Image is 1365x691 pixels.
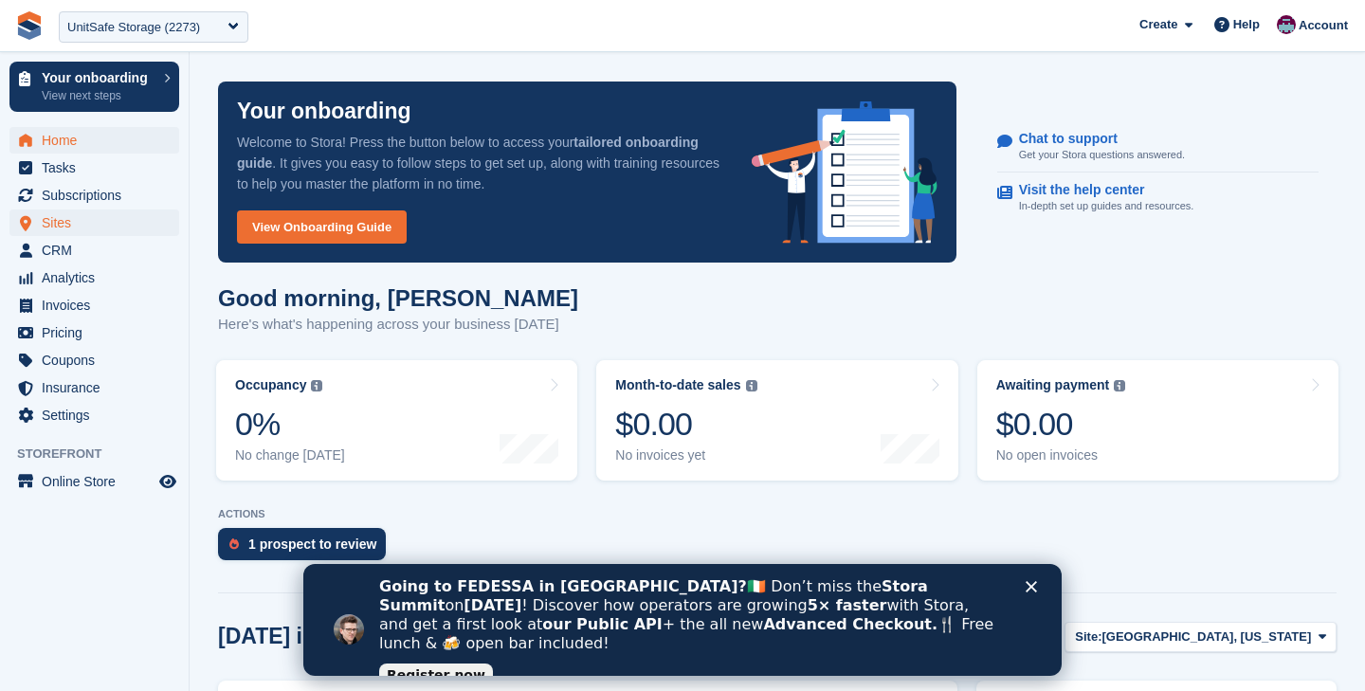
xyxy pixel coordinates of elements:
[76,100,190,122] a: Register now
[9,468,179,495] a: menu
[9,264,179,291] a: menu
[9,155,179,181] a: menu
[42,209,155,236] span: Sites
[229,538,239,550] img: prospect-51fa495bee0391a8d652442698ab0144808aea92771e9ea1ae160a38d050c398.svg
[42,292,155,318] span: Invoices
[237,100,411,122] p: Your onboarding
[996,377,1110,393] div: Awaiting payment
[42,182,155,209] span: Subscriptions
[9,182,179,209] a: menu
[42,347,155,373] span: Coupons
[1019,147,1185,163] p: Get your Stora questions answered.
[615,377,740,393] div: Month-to-date sales
[1019,198,1194,214] p: In-depth set up guides and resources.
[615,447,756,464] div: No invoices yet
[42,264,155,291] span: Analytics
[311,380,322,391] img: icon-info-grey-7440780725fd019a000dd9b08b2336e03edf1995a4989e88bcd33f0948082b44.svg
[218,314,578,336] p: Here's what's happening across your business [DATE]
[42,87,155,104] p: View next steps
[746,380,757,391] img: icon-info-grey-7440780725fd019a000dd9b08b2336e03edf1995a4989e88bcd33f0948082b44.svg
[997,121,1319,173] a: Chat to support Get your Stora questions answered.
[997,173,1319,224] a: Visit the help center In-depth set up guides and resources.
[1233,15,1260,34] span: Help
[1277,15,1296,34] img: Brian Young
[996,447,1126,464] div: No open invoices
[1065,622,1337,653] button: Site: [GEOGRAPHIC_DATA], [US_STATE]
[752,101,937,244] img: onboarding-info-6c161a55d2c0e0a8cae90662b2fe09162a5109e8cc188191df67fb4f79e88e88.svg
[248,536,376,552] div: 1 prospect to review
[996,405,1126,444] div: $0.00
[237,132,721,194] p: Welcome to Stora! Press the button below to access your . It gives you easy to follow steps to ge...
[42,127,155,154] span: Home
[9,127,179,154] a: menu
[156,470,179,493] a: Preview store
[42,402,155,428] span: Settings
[1019,182,1179,198] p: Visit the help center
[9,347,179,373] a: menu
[235,405,345,444] div: 0%
[1019,131,1170,147] p: Chat to support
[9,374,179,401] a: menu
[15,11,44,40] img: stora-icon-8386f47178a22dfd0bd8f6a31ec36ba5ce8667c1dd55bd0f319d3a0aa187defe.svg
[235,377,306,393] div: Occupancy
[216,360,577,481] a: Occupancy 0% No change [DATE]
[42,468,155,495] span: Online Store
[218,508,1337,520] p: ACTIONS
[9,209,179,236] a: menu
[1075,627,1101,646] span: Site:
[9,402,179,428] a: menu
[42,71,155,84] p: Your onboarding
[1299,16,1348,35] span: Account
[42,237,155,264] span: CRM
[722,17,741,28] div: Close
[9,292,179,318] a: menu
[42,374,155,401] span: Insurance
[9,319,179,346] a: menu
[1139,15,1177,34] span: Create
[9,62,179,112] a: Your onboarding View next steps
[42,155,155,181] span: Tasks
[218,285,578,311] h1: Good morning, [PERSON_NAME]
[977,360,1338,481] a: Awaiting payment $0.00 No open invoices
[17,445,189,464] span: Storefront
[237,210,407,244] a: View Onboarding Guide
[303,564,1062,676] iframe: Intercom live chat banner
[615,405,756,444] div: $0.00
[235,447,345,464] div: No change [DATE]
[9,237,179,264] a: menu
[42,319,155,346] span: Pricing
[1101,627,1311,646] span: [GEOGRAPHIC_DATA], [US_STATE]
[67,18,200,37] div: UnitSafe Storage (2273)
[1114,380,1125,391] img: icon-info-grey-7440780725fd019a000dd9b08b2336e03edf1995a4989e88bcd33f0948082b44.svg
[218,624,692,649] h2: [DATE] in [GEOGRAPHIC_DATA], [US_STATE]
[596,360,957,481] a: Month-to-date sales $0.00 No invoices yet
[218,528,395,570] a: 1 prospect to review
